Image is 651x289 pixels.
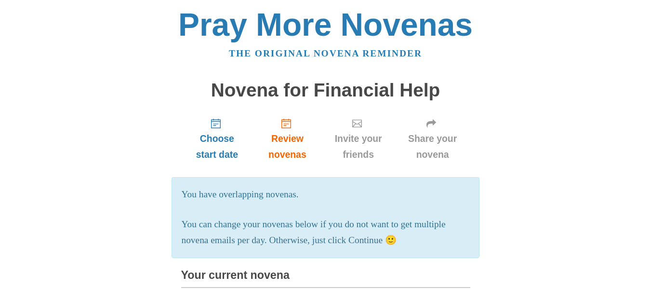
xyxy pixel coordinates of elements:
a: Review novenas [253,110,321,167]
a: Invite your friends [322,110,395,167]
p: You can change your novenas below if you do not want to get multiple novena emails per day. Other... [182,217,470,248]
a: Choose start date [181,110,253,167]
h3: Your current novena [181,269,470,288]
h1: Novena for Financial Help [181,80,470,101]
span: Invite your friends [332,131,385,163]
a: The original novena reminder [229,48,422,58]
p: You have overlapping novenas. [182,187,470,203]
span: Choose start date [191,131,244,163]
span: Review novenas [263,131,312,163]
a: Share your novena [395,110,470,167]
span: Share your novena [405,131,461,163]
a: Pray More Novenas [178,7,473,42]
